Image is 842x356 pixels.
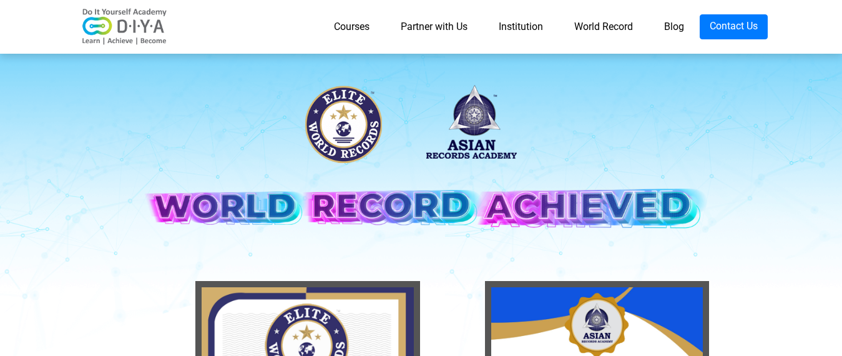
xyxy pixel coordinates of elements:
[75,8,175,46] img: logo-v2.png
[483,14,559,39] a: Institution
[700,14,768,39] a: Contact Us
[559,14,649,39] a: World Record
[134,74,708,260] img: banner-desk.png
[385,14,483,39] a: Partner with Us
[318,14,385,39] a: Courses
[649,14,700,39] a: Blog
